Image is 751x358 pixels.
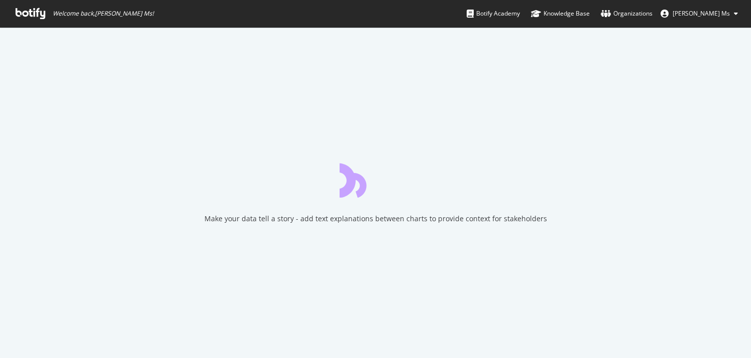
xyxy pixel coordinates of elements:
div: Knowledge Base [531,9,590,19]
span: Maria Ms [673,9,730,18]
span: Welcome back, [PERSON_NAME] Ms ! [53,10,154,18]
div: animation [340,161,412,198]
button: [PERSON_NAME] Ms [653,6,746,22]
div: Make your data tell a story - add text explanations between charts to provide context for stakeho... [204,214,547,224]
div: Organizations [601,9,653,19]
div: Botify Academy [467,9,520,19]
